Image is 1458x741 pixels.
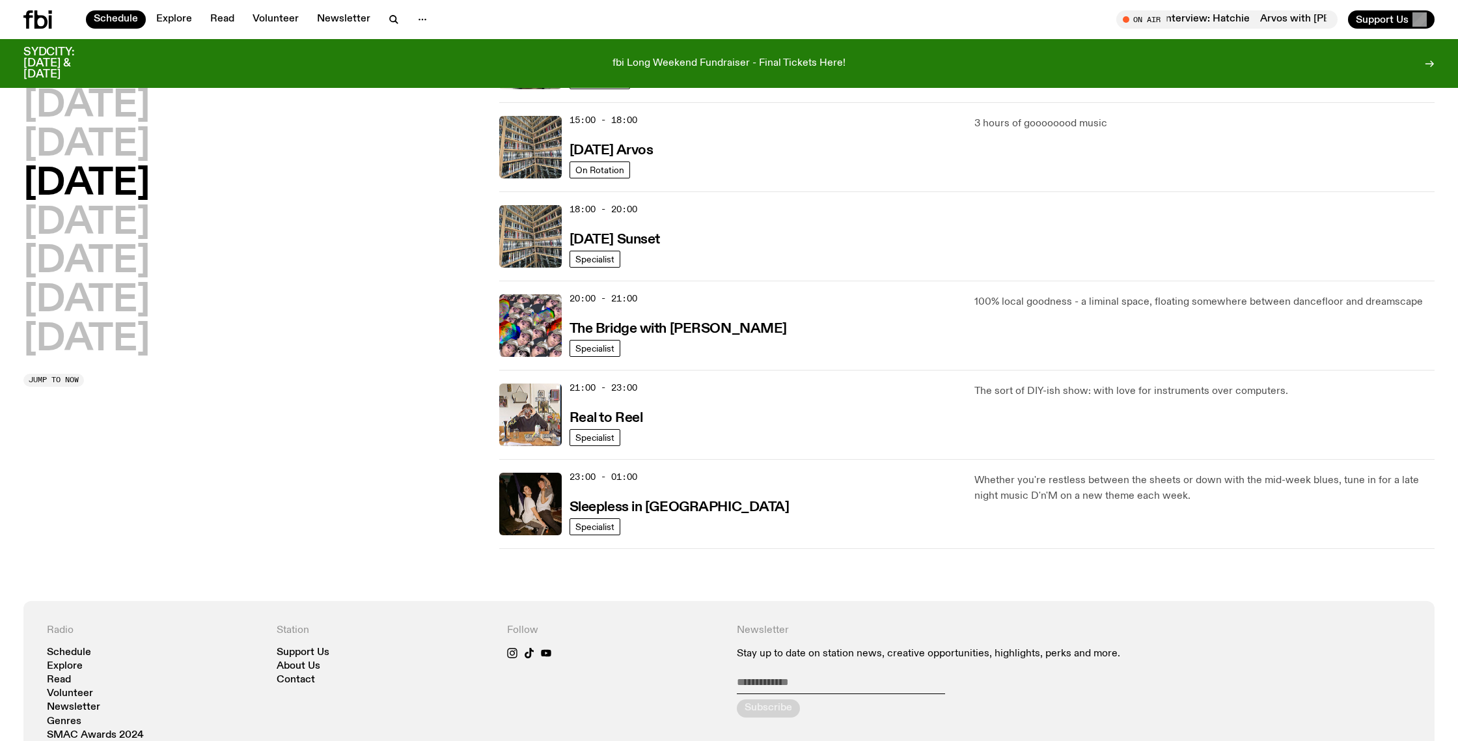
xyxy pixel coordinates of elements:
h3: SYDCITY: [DATE] & [DATE] [23,47,107,80]
a: The Bridge with [PERSON_NAME] [570,320,787,336]
a: Specialist [570,251,620,268]
img: A corner shot of the fbi music library [499,205,562,268]
img: A corner shot of the fbi music library [499,116,562,178]
a: Specialist [570,518,620,535]
h4: Newsletter [737,624,1181,637]
span: Specialist [575,344,614,354]
p: 100% local goodness - a liminal space, floating somewhere between dancefloor and dreamscape [974,294,1435,310]
a: Read [202,10,242,29]
a: Read [47,675,71,685]
span: Support Us [1356,14,1409,25]
h4: Follow [507,624,721,637]
button: Jump to now [23,374,84,387]
a: Schedule [86,10,146,29]
span: Specialist [575,522,614,532]
h4: Radio [47,624,261,637]
button: Subscribe [737,699,800,718]
span: Jump to now [29,376,79,384]
button: [DATE] [23,283,150,319]
a: Specialist [570,340,620,357]
span: 23:00 - 01:00 [570,471,637,483]
a: Sleepless in [GEOGRAPHIC_DATA] [570,498,790,514]
a: Newsletter [309,10,378,29]
button: [DATE] [23,322,150,358]
a: Contact [277,675,315,685]
p: fbi Long Weekend Fundraiser - Final Tickets Here! [612,58,846,70]
p: The sort of DIY-ish show: with love for instruments over computers. [974,384,1435,399]
a: On Rotation [570,161,630,178]
p: Whether you're restless between the sheets or down with the mid-week blues, tune in for a late ni... [974,473,1435,504]
span: On Rotation [575,165,624,175]
button: Support Us [1348,10,1435,29]
span: Specialist [575,433,614,443]
span: 21:00 - 23:00 [570,382,637,394]
p: Stay up to date on station news, creative opportunities, highlights, perks and more. [737,648,1181,660]
h3: The Bridge with [PERSON_NAME] [570,322,787,336]
a: SMAC Awards 2024 [47,731,144,740]
a: About Us [277,662,320,671]
a: Explore [148,10,200,29]
h3: Sleepless in [GEOGRAPHIC_DATA] [570,501,790,514]
p: 3 hours of goooooood music [974,116,1435,132]
button: [DATE] [23,127,150,163]
a: [DATE] Arvos [570,141,653,158]
a: [DATE] Sunset [570,231,660,247]
button: [DATE] [23,205,150,242]
a: Newsletter [47,703,100,712]
a: Volunteer [47,689,93,699]
span: Specialist [575,255,614,264]
button: [DATE] [23,88,150,124]
h3: Real to Reel [570,412,643,425]
a: Explore [47,662,83,671]
span: 18:00 - 20:00 [570,203,637,216]
h3: [DATE] Arvos [570,144,653,158]
a: Support Us [277,648,329,658]
a: Schedule [47,648,91,658]
button: [DATE] [23,244,150,280]
span: 20:00 - 21:00 [570,292,637,305]
a: Volunteer [245,10,307,29]
a: Specialist [570,429,620,446]
a: Real to Reel [570,409,643,425]
span: 15:00 - 18:00 [570,114,637,126]
button: [DATE] [23,166,150,203]
h3: [DATE] Sunset [570,233,660,247]
button: On AirArvos with [PERSON_NAME] ✩ Interview: HatchieArvos with [PERSON_NAME] ✩ Interview: Hatchie [1116,10,1338,29]
a: Genres [47,717,81,727]
h4: Station [277,624,491,637]
img: Marcus Whale is on the left, bent to his knees and arching back with a gleeful look his face He i... [499,473,562,535]
img: Jasper Craig Adams holds a vintage camera to his eye, obscuring his face. He is wearing a grey ju... [499,384,562,446]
